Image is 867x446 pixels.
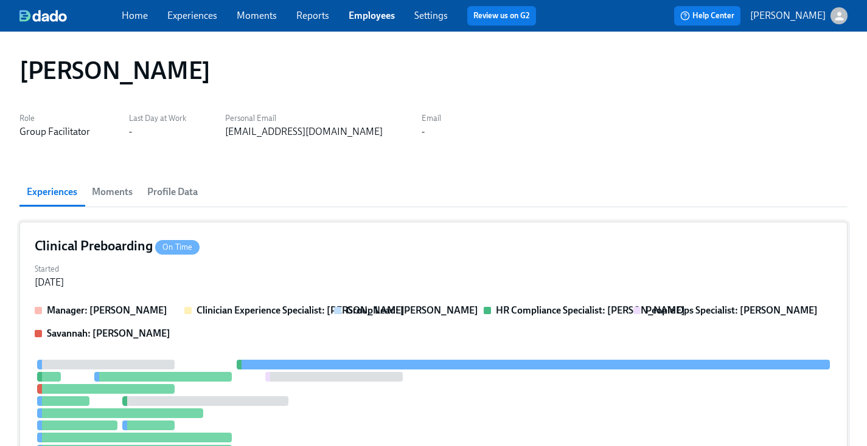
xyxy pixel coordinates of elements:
a: Experiences [167,10,217,21]
img: dado [19,10,67,22]
a: Home [122,10,148,21]
div: [EMAIL_ADDRESS][DOMAIN_NAME] [225,125,383,139]
p: [PERSON_NAME] [750,9,826,22]
div: - [129,125,132,139]
span: Experiences [27,184,77,201]
span: Moments [92,184,133,201]
span: On Time [155,242,200,252]
strong: HR Compliance Specialist: [PERSON_NAME] [496,304,685,316]
a: Moments [237,10,277,21]
a: Settings [414,10,448,21]
label: Personal Email [225,112,383,125]
label: Started [35,262,64,276]
strong: People Ops Specialist: [PERSON_NAME] [646,304,818,316]
strong: Group Lead: [PERSON_NAME] [346,304,478,316]
h1: [PERSON_NAME] [19,56,211,85]
span: Profile Data [147,184,198,201]
button: [PERSON_NAME] [750,7,848,24]
strong: Savannah: [PERSON_NAME] [47,328,170,339]
a: Review us on G2 [473,10,530,22]
strong: Clinician Experience Specialist: [PERSON_NAME] [197,304,405,316]
h4: Clinical Preboarding [35,237,200,255]
label: Email [422,112,441,125]
span: Help Center [680,10,734,22]
a: Reports [296,10,329,21]
div: [DATE] [35,276,64,289]
label: Last Day at Work [129,112,186,125]
div: - [422,125,425,139]
label: Role [19,112,90,125]
strong: Manager: [PERSON_NAME] [47,304,167,316]
div: Group Facilitator [19,125,90,139]
button: Help Center [674,6,740,26]
a: Employees [349,10,395,21]
button: Review us on G2 [467,6,536,26]
a: dado [19,10,122,22]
